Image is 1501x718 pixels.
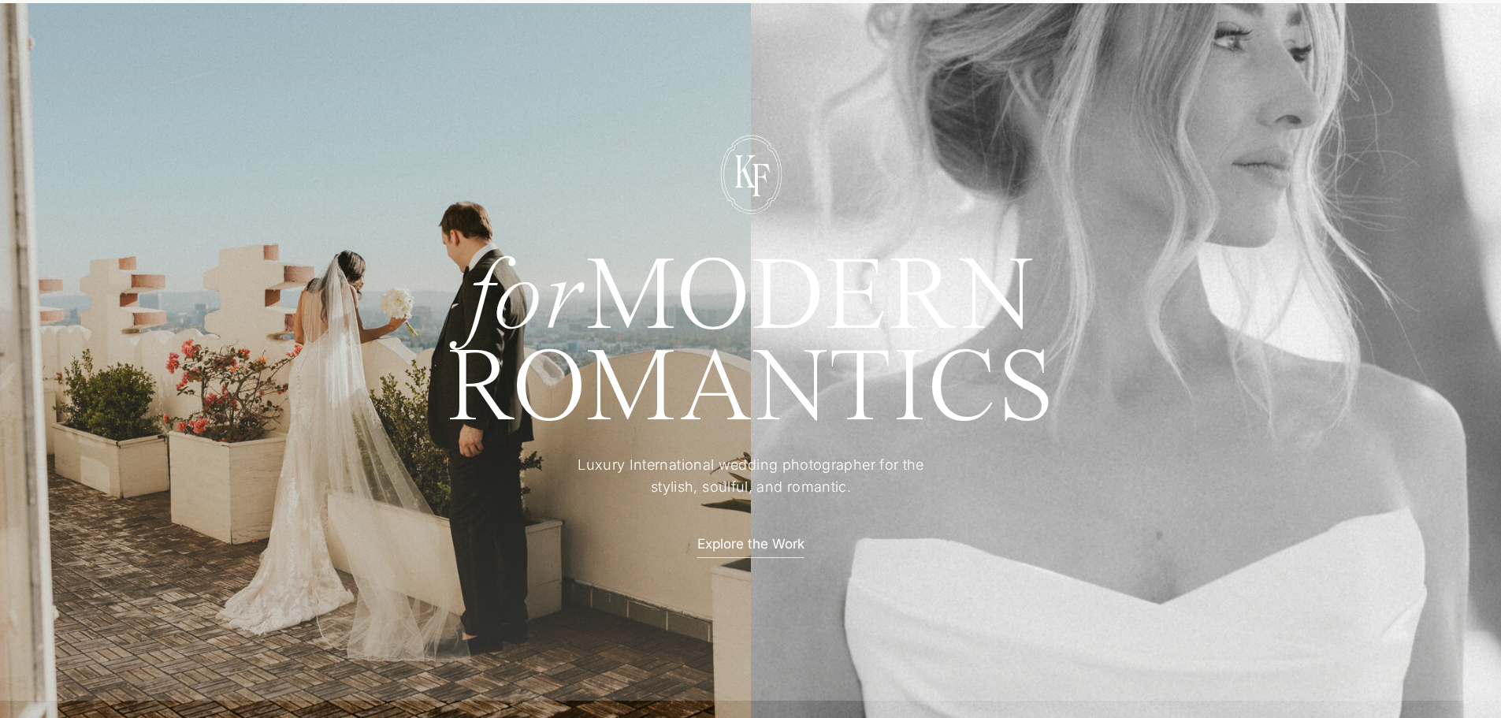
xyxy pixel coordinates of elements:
[389,346,1113,432] h1: ROMANTICS
[555,454,948,500] p: Luxury International wedding photographer for the stylish, soulful, and romantic.
[739,158,782,198] p: F
[682,534,820,551] a: Explore the Work
[389,255,1113,330] h1: MODERN
[467,249,585,352] i: for
[723,149,767,189] p: K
